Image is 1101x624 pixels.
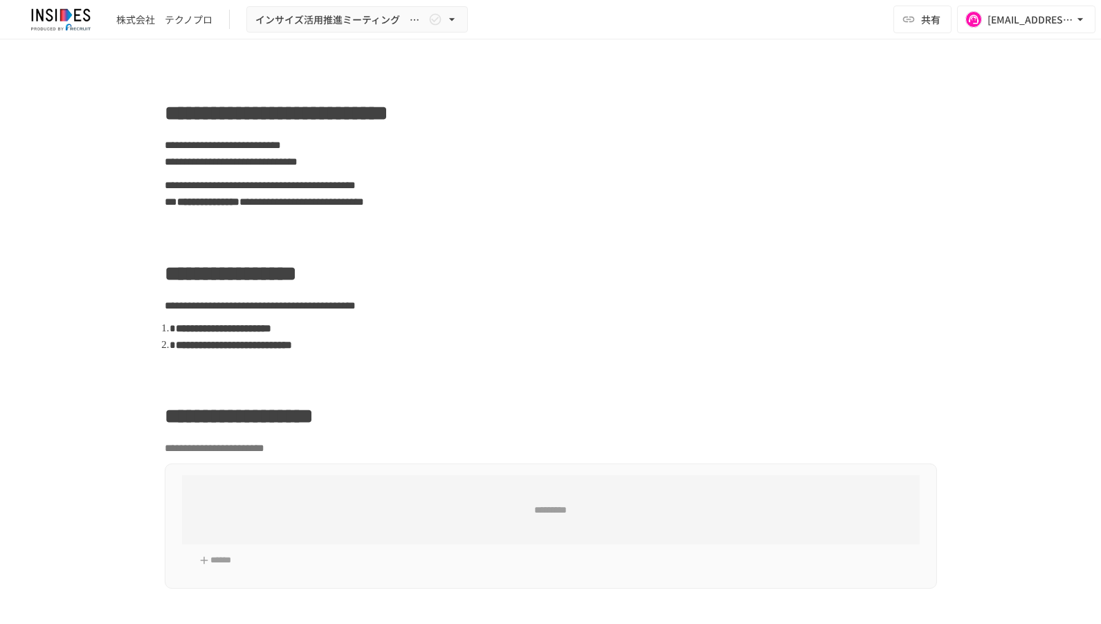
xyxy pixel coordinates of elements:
[17,8,105,30] img: JmGSPSkPjKwBq77AtHmwC7bJguQHJlCRQfAXtnx4WuV
[957,6,1095,33] button: [EMAIL_ADDRESS][DOMAIN_NAME]
[988,11,1073,28] div: [EMAIL_ADDRESS][DOMAIN_NAME]
[893,6,952,33] button: 共有
[255,11,426,28] span: インサイズ活用推進ミーティング ～1回目～
[246,6,468,33] button: インサイズ活用推進ミーティング ～1回目～
[116,12,212,27] div: 株式会社 テクノプロ
[921,12,940,27] span: 共有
